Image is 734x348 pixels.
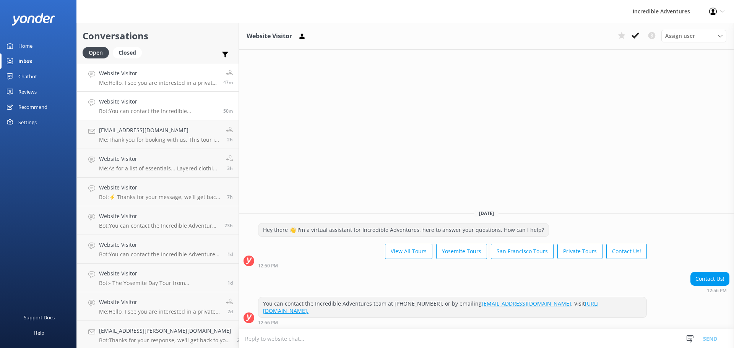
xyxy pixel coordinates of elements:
div: Home [18,38,32,53]
div: Oct 02 2025 11:56am (UTC -07:00) America/Los_Angeles [690,288,729,293]
div: Settings [18,115,37,130]
a: [EMAIL_ADDRESS][DOMAIN_NAME]Me:Thank you for booking with us. This tour is operated by one of our... [77,120,239,149]
h4: Website Visitor [99,183,221,192]
span: Oct 02 2025 11:56am (UTC -07:00) America/Los_Angeles [223,108,233,114]
a: Website VisitorBot:You can contact the Incredible Adventures team at [PHONE_NUMBER], or by emaili... [77,235,239,264]
span: Oct 01 2025 11:27am (UTC -07:00) America/Los_Angeles [227,251,233,257]
div: Chatbot [18,69,37,84]
a: Website VisitorMe:Hello, I see you are interested in a private tour? Please let me know if I can ... [77,292,239,321]
p: Bot: - The Yosemite Day Tour from [GEOGRAPHIC_DATA] focuses on [PERSON_NAME]’s majestic [PERSON_N... [99,280,222,286]
a: Website VisitorMe:As for a list of essentials... Layered clothing (You may experience both warm a... [77,149,239,178]
button: Private Tours [557,244,602,259]
div: Oct 02 2025 11:56am (UTC -07:00) America/Los_Angeles [258,320,647,325]
span: Oct 02 2025 11:59am (UTC -07:00) America/Los_Angeles [223,79,233,86]
a: Website VisitorBot:- The Yosemite Day Tour from [GEOGRAPHIC_DATA] focuses on [PERSON_NAME]’s maje... [77,264,239,292]
p: Me: Thank you for booking with us. This tour is operated by one of our trusted partners, and they... [99,136,220,143]
h4: Website Visitor [99,69,218,78]
h4: Website Visitor [99,298,220,306]
a: Website VisitorBot:You can contact the Incredible Adventures team at [PHONE_NUMBER], or by emaili... [77,206,239,235]
h3: Website Visitor [247,31,292,41]
h4: Website Visitor [99,212,219,220]
div: Reviews [18,84,37,99]
h2: Conversations [83,29,233,43]
strong: 12:56 PM [707,288,727,293]
span: Oct 01 2025 01:09pm (UTC -07:00) America/Los_Angeles [224,222,233,229]
img: yonder-white-logo.png [11,13,55,26]
div: Contact Us! [691,272,729,285]
h4: Website Visitor [99,241,222,249]
a: Website VisitorBot:⚡ Thanks for your message, we'll get back to you as soon as we can. You're als... [77,178,239,206]
p: Bot: Thanks for your response, we'll get back to you as soon as we can during opening hours. [99,337,231,344]
div: Hey there 👋 I'm a virtual assistant for Incredible Adventures, here to answer your questions. How... [258,223,549,236]
h4: Website Visitor [99,155,220,163]
a: [URL][DOMAIN_NAME]. [263,300,599,315]
div: Help [34,325,44,340]
p: Bot: You can contact the Incredible Adventures team at [PHONE_NUMBER], or by emailing [EMAIL_ADDR... [99,222,219,229]
strong: 12:56 PM [258,320,278,325]
div: Inbox [18,53,32,69]
h4: Website Visitor [99,269,222,278]
span: Assign user [665,32,695,40]
span: [DATE] [474,210,499,217]
h4: Website Visitor [99,97,218,106]
div: Oct 02 2025 11:50am (UTC -07:00) America/Los_Angeles [258,263,647,268]
span: Oct 02 2025 09:47am (UTC -07:00) America/Los_Angeles [227,165,233,172]
strong: 12:50 PM [258,264,278,268]
button: Contact Us! [606,244,647,259]
span: Sep 30 2025 02:37pm (UTC -07:00) America/Los_Angeles [227,280,233,286]
h4: [EMAIL_ADDRESS][PERSON_NAME][DOMAIN_NAME] [99,327,231,335]
p: Bot: ⚡ Thanks for your message, we'll get back to you as soon as we can. You're also welcome to k... [99,194,221,201]
div: Closed [113,47,142,58]
div: Open [83,47,109,58]
p: Me: Hello, I see you are interested in a private tour? Please let me know if I can help. You can ... [99,79,218,86]
h4: [EMAIL_ADDRESS][DOMAIN_NAME] [99,126,220,134]
button: Yosemite Tours [436,244,487,259]
span: Oct 02 2025 09:50am (UTC -07:00) America/Los_Angeles [227,136,233,143]
button: San Francisco Tours [491,244,554,259]
a: [EMAIL_ADDRESS][DOMAIN_NAME] [482,300,571,307]
p: Me: As for a list of essentials... Layered clothing (You may experience both warm and cool temper... [99,165,220,172]
a: Website VisitorBot:You can contact the Incredible Adventures team at [PHONE_NUMBER], or by emaili... [77,92,239,120]
span: Sep 30 2025 12:05pm (UTC -07:00) America/Los_Angeles [227,308,233,315]
a: Closed [113,48,146,57]
a: Website VisitorMe:Hello, I see you are interested in a private tour? Please let me know if I can ... [77,63,239,92]
span: Sep 30 2025 11:49am (UTC -07:00) America/Los_Angeles [237,337,242,343]
div: You can contact the Incredible Adventures team at [PHONE_NUMBER], or by emailing . Visit [258,297,646,317]
span: Oct 02 2025 05:24am (UTC -07:00) America/Los_Angeles [227,194,233,200]
div: Assign User [661,30,726,42]
div: Support Docs [24,310,55,325]
p: Me: Hello, I see you are interested in a private tour? Please let me know if I can help. You can ... [99,308,220,315]
p: Bot: You can contact the Incredible Adventures team at [PHONE_NUMBER], or by emailing [EMAIL_ADDR... [99,251,222,258]
button: View All Tours [385,244,432,259]
div: Recommend [18,99,47,115]
p: Bot: You can contact the Incredible Adventures team at [PHONE_NUMBER], or by emailing [EMAIL_ADDR... [99,108,218,115]
a: Open [83,48,113,57]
